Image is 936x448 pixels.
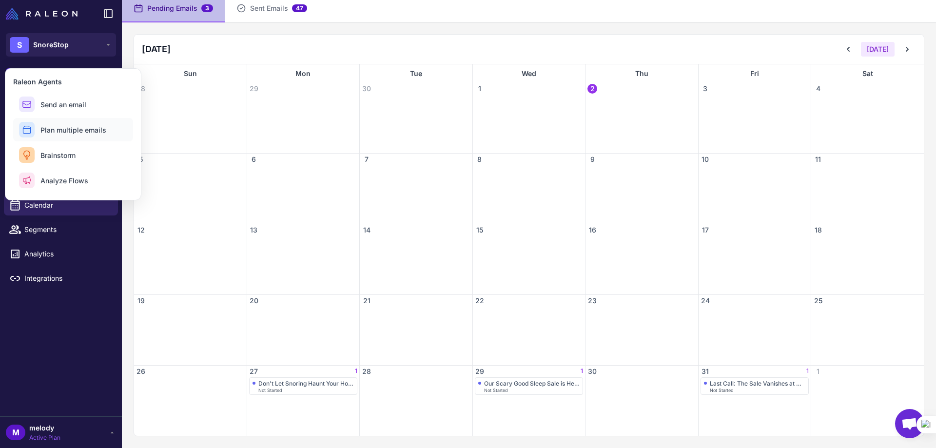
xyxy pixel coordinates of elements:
div: Fri [699,64,811,83]
span: 15 [475,225,485,235]
div: Our Scary Good Sleep Sale is Here! [484,380,580,387]
button: Plan multiple emails [13,118,133,141]
span: 17 [701,225,710,235]
span: Plan multiple emails [40,125,106,135]
a: Chats [4,97,118,118]
span: Not Started [710,388,734,392]
a: Email Design [4,146,118,167]
span: 7 [362,155,371,164]
span: 8 [475,155,485,164]
a: Calendar [4,195,118,215]
span: 4 [813,84,823,94]
span: 9 [587,155,597,164]
span: 30 [587,367,597,376]
span: 27 [249,367,259,376]
div: Sun [134,64,247,83]
span: Segments [24,224,110,235]
span: Not Started [258,388,282,392]
a: Analytics [4,244,118,264]
span: 22 [475,296,485,306]
div: M [6,425,25,440]
span: 25 [813,296,823,306]
span: 29 [249,84,259,94]
span: 21 [362,296,371,306]
span: 10 [701,155,710,164]
div: S [10,37,29,53]
div: Sat [811,64,924,83]
span: Calendar [24,200,110,211]
img: Raleon Logo [6,8,78,19]
button: Analyze Flows [13,169,133,192]
span: 16 [587,225,597,235]
span: 24 [701,296,710,306]
button: [DATE] [861,42,895,57]
span: 1 [475,84,485,94]
span: Active Plan [29,433,60,442]
span: Not Started [484,388,508,392]
span: 3 [201,4,213,12]
a: Raleon Logo [6,8,81,19]
span: 1 [581,367,583,376]
span: 1 [813,367,823,376]
span: melody [29,423,60,433]
span: 19 [136,296,146,306]
div: Tue [360,64,472,83]
span: 26 [136,367,146,376]
span: 23 [587,296,597,306]
a: Campaigns [4,171,118,191]
span: 31 [701,367,710,376]
button: Send an email [13,93,133,116]
span: 13 [249,225,259,235]
div: Last Call: The Sale Vanishes at Midnight! [710,380,806,387]
button: SSnoreStop [6,33,116,57]
span: 1 [806,367,809,376]
div: Open chat [895,409,924,438]
span: 18 [813,225,823,235]
span: 2 [587,84,597,94]
div: Wed [473,64,585,83]
span: 30 [362,84,371,94]
span: 6 [249,155,259,164]
span: 20 [249,296,259,306]
span: 28 [362,367,371,376]
a: Segments [4,219,118,240]
div: Don't Let Snoring Haunt Your House... [258,380,354,387]
a: Knowledge [4,122,118,142]
span: Analytics [24,249,110,259]
h2: [DATE] [142,42,171,56]
span: 12 [136,225,146,235]
span: 1 [355,367,357,376]
a: Integrations [4,268,118,289]
span: 11 [813,155,823,164]
span: Integrations [24,273,110,284]
span: Send an email [40,99,86,110]
h3: Raleon Agents [13,77,133,87]
div: Thu [585,64,698,83]
div: Mon [247,64,360,83]
span: SnoreStop [33,39,69,50]
span: 47 [292,4,307,12]
span: Brainstorm [40,150,76,160]
span: 14 [362,225,371,235]
span: Analyze Flows [40,175,88,186]
button: Brainstorm [13,143,133,167]
span: 3 [701,84,710,94]
span: 29 [475,367,485,376]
